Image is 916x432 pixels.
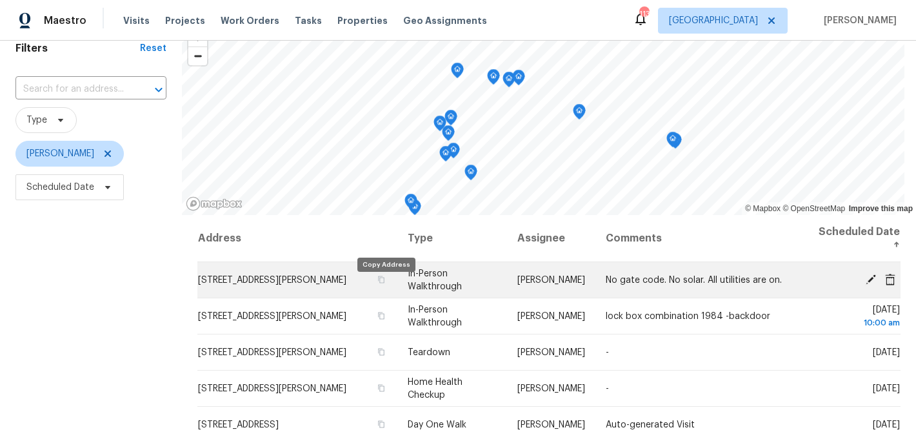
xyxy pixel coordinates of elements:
span: Work Orders [221,14,279,27]
div: Map marker [447,143,460,163]
span: [PERSON_NAME] [26,147,94,160]
span: Type [26,114,47,127]
div: Map marker [439,146,452,166]
span: lock box combination 1984 -backdoor [606,312,770,321]
button: Copy Address [375,382,387,394]
span: - [606,384,609,393]
span: [STREET_ADDRESS][PERSON_NAME] [198,276,346,285]
div: Map marker [464,165,477,185]
span: - [606,348,609,357]
span: [DATE] [873,384,900,393]
span: Day One Walk [408,420,466,429]
span: [DATE] [817,305,900,329]
div: Map marker [442,125,455,145]
span: [STREET_ADDRESS][PERSON_NAME] [198,312,346,321]
span: [DATE] [873,348,900,357]
div: Map marker [512,70,525,90]
button: Zoom out [188,46,207,65]
canvas: Map [182,21,904,215]
span: In-Person Walkthrough [408,305,462,327]
span: [PERSON_NAME] [517,312,585,321]
span: [STREET_ADDRESS][PERSON_NAME] [198,348,346,357]
div: 10:00 am [817,316,900,329]
div: Map marker [573,104,586,124]
span: Scheduled Date [26,181,94,194]
div: Map marker [666,132,679,152]
span: Zoom out [188,47,207,65]
span: [STREET_ADDRESS][PERSON_NAME] [198,384,346,393]
span: Tasks [295,16,322,25]
span: In-Person Walkthrough [408,269,462,291]
button: Open [150,81,168,99]
div: Map marker [433,116,446,136]
th: Assignee [507,215,595,262]
div: Map marker [404,194,417,214]
span: [DATE] [873,420,900,429]
span: [PERSON_NAME] [517,384,585,393]
span: Properties [337,14,388,27]
a: Mapbox homepage [186,196,243,211]
span: Projects [165,14,205,27]
span: [STREET_ADDRESS] [198,420,279,429]
span: [GEOGRAPHIC_DATA] [669,14,758,27]
span: [PERSON_NAME] [517,348,585,357]
span: Cancel [881,273,900,285]
span: Geo Assignments [403,14,487,27]
span: [PERSON_NAME] [819,14,897,27]
span: Maestro [44,14,86,27]
a: OpenStreetMap [782,204,845,213]
span: Edit [861,273,881,285]
th: Address [197,215,397,262]
button: Copy Address [375,418,387,430]
div: 113 [639,8,648,21]
span: [PERSON_NAME] [517,276,585,285]
th: Type [397,215,506,262]
span: [PERSON_NAME] [517,420,585,429]
span: Teardown [408,348,450,357]
input: Search for an address... [15,79,130,99]
div: Reset [140,42,166,55]
button: Copy Address [375,346,387,358]
th: Scheduled Date ↑ [806,215,901,262]
span: Auto-generated Visit [606,420,695,429]
span: Visits [123,14,150,27]
span: Home Health Checkup [408,378,463,400]
div: Map marker [503,72,515,92]
div: Map marker [451,63,464,83]
th: Comments [595,215,806,262]
span: No gate code. No solar. All utilities are on. [606,276,782,285]
div: Map marker [444,110,457,130]
a: Improve this map [849,204,913,213]
a: Mapbox [745,204,781,213]
h1: Filters [15,42,140,55]
div: Map marker [487,69,500,89]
